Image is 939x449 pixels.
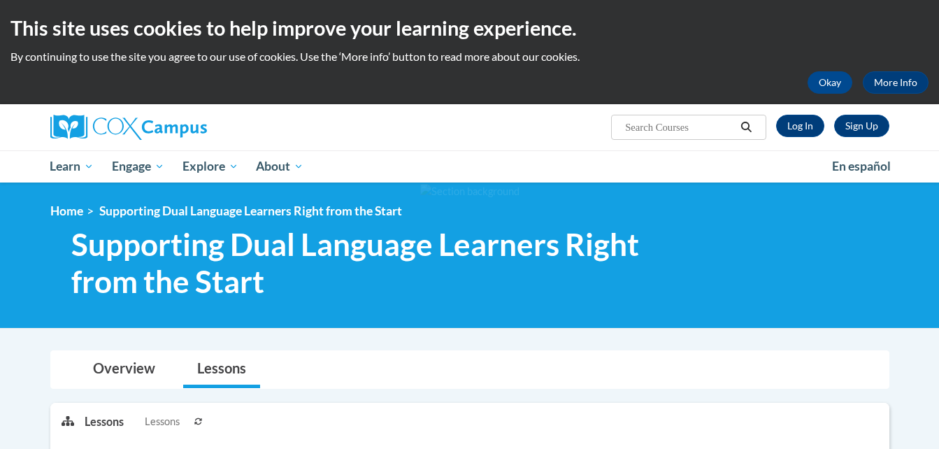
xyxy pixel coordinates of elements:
[182,158,238,175] span: Explore
[50,115,207,140] img: Cox Campus
[173,150,248,183] a: Explore
[99,204,402,218] span: Supporting Dual Language Learners Right from the Start
[79,351,169,388] a: Overview
[808,71,852,94] button: Okay
[112,158,164,175] span: Engage
[834,115,889,137] a: Register
[863,71,929,94] a: More Info
[103,150,173,183] a: Engage
[736,119,757,136] button: Search
[50,204,83,218] a: Home
[776,115,824,137] a: Log In
[41,150,103,183] a: Learn
[10,14,929,42] h2: This site uses cookies to help improve your learning experience.
[10,49,929,64] p: By continuing to use the site you agree to our use of cookies. Use the ‘More info’ button to read...
[29,150,910,183] div: Main menu
[85,414,124,429] p: Lessons
[183,351,260,388] a: Lessons
[624,119,736,136] input: Search Courses
[71,226,696,300] span: Supporting Dual Language Learners Right from the Start
[832,159,891,173] span: En español
[50,115,316,140] a: Cox Campus
[420,184,519,199] img: Section background
[50,158,94,175] span: Learn
[247,150,313,183] a: About
[256,158,303,175] span: About
[145,414,180,429] span: Lessons
[823,152,900,181] a: En español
